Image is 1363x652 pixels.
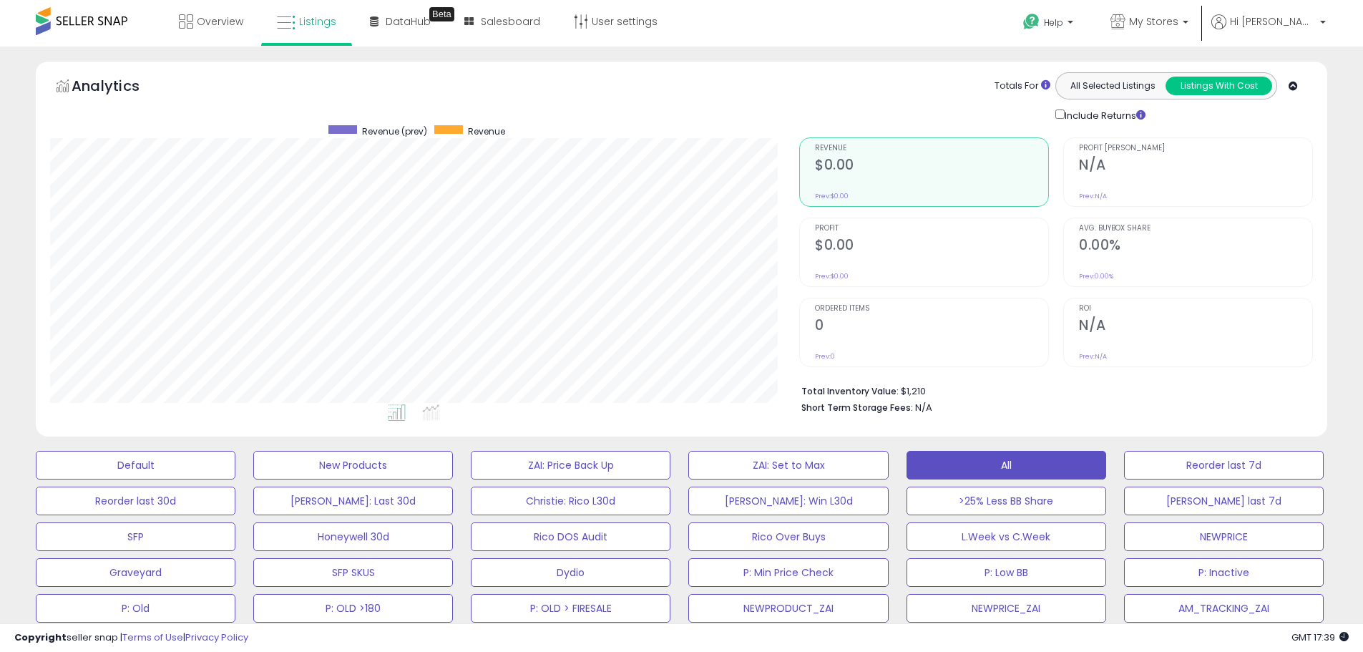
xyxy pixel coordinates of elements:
span: 2025-08-12 17:39 GMT [1291,631,1349,644]
small: Prev: $0.00 [815,272,849,281]
span: Profit [815,225,1048,233]
h2: 0 [815,317,1048,336]
span: Avg. Buybox Share [1079,225,1312,233]
b: Total Inventory Value: [801,385,899,397]
button: Christie: Rico L30d [471,487,670,515]
button: [PERSON_NAME]: Last 30d [253,487,453,515]
li: $1,210 [801,381,1302,399]
div: Include Returns [1045,107,1163,123]
small: Prev: N/A [1079,352,1107,361]
span: Revenue (prev) [362,125,427,137]
button: [PERSON_NAME] last 7d [1124,487,1324,515]
button: All Selected Listings [1060,77,1166,95]
button: P: Min Price Check [688,558,888,587]
b: Short Term Storage Fees: [801,402,913,414]
small: Prev: 0.00% [1079,272,1113,281]
button: New Products [253,451,453,480]
div: Tooltip anchor [429,7,454,21]
span: Listings [299,14,336,29]
small: Prev: $0.00 [815,192,849,200]
button: All [907,451,1106,480]
button: ZAI: Set to Max [688,451,888,480]
button: Listings With Cost [1166,77,1272,95]
span: Salesboard [481,14,540,29]
span: Revenue [468,125,505,137]
span: My Stores [1129,14,1178,29]
span: Hi [PERSON_NAME] [1230,14,1316,29]
button: SFP SKUS [253,558,453,587]
div: Totals For [995,79,1050,93]
button: Reorder last 30d [36,487,235,515]
button: NEWPRICE [1124,522,1324,551]
button: Graveyard [36,558,235,587]
h2: N/A [1079,317,1312,336]
span: Overview [197,14,243,29]
div: seller snap | | [14,631,248,645]
span: ROI [1079,305,1312,313]
a: Help [1012,2,1088,47]
h2: 0.00% [1079,237,1312,256]
h2: N/A [1079,157,1312,176]
small: Prev: 0 [815,352,835,361]
button: L.Week vs C.Week [907,522,1106,551]
button: P: Old [36,594,235,623]
button: P: Inactive [1124,558,1324,587]
h2: $0.00 [815,157,1048,176]
button: Rico DOS Audit [471,522,670,551]
span: DataHub [386,14,431,29]
button: [PERSON_NAME]: Win L30d [688,487,888,515]
button: NEWPRICE_ZAI [907,594,1106,623]
button: Dydio [471,558,670,587]
span: Ordered Items [815,305,1048,313]
span: Help [1044,16,1063,29]
button: ZAI: Price Back Up [471,451,670,480]
button: Default [36,451,235,480]
span: Profit [PERSON_NAME] [1079,145,1312,152]
strong: Copyright [14,631,67,644]
button: Honeywell 30d [253,522,453,551]
button: Rico Over Buys [688,522,888,551]
a: Privacy Policy [185,631,248,644]
a: Hi [PERSON_NAME] [1211,14,1326,47]
span: Revenue [815,145,1048,152]
h2: $0.00 [815,237,1048,256]
button: Reorder last 7d [1124,451,1324,480]
button: P: OLD > FIRESALE [471,594,670,623]
button: NEWPRODUCT_ZAI [688,594,888,623]
span: N/A [915,401,932,414]
h5: Analytics [72,76,167,99]
button: P: Low BB [907,558,1106,587]
a: Terms of Use [122,631,183,644]
i: Get Help [1022,13,1040,31]
small: Prev: N/A [1079,192,1107,200]
button: >25% Less BB Share [907,487,1106,515]
button: AM_TRACKING_ZAI [1124,594,1324,623]
button: P: OLD >180 [253,594,453,623]
button: SFP [36,522,235,551]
